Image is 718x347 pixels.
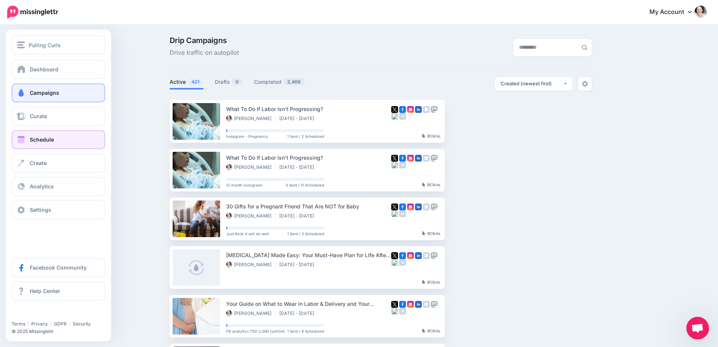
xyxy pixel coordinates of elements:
[12,177,105,196] a: Analytics
[422,134,426,138] img: pointer-grey-darker.png
[226,262,276,268] li: [PERSON_NAME]
[30,207,51,213] span: Settings
[399,113,406,120] img: medium-grey-square.png
[215,77,243,86] a: Drafts0
[407,252,414,259] img: instagram-square.png
[423,155,430,162] img: google_business-grey-square.png
[422,329,440,333] div: Clicks
[283,78,305,85] span: 2,406
[407,155,414,162] img: instagram-square.png
[226,310,276,316] li: [PERSON_NAME]
[391,155,398,162] img: twitter-square.png
[226,153,391,162] div: What To Do If Labor Isn’t Progressing?
[12,83,105,102] a: Campaigns
[422,280,440,285] div: Clicks
[254,77,305,86] a: Completed2,406
[226,116,276,122] li: [PERSON_NAME]
[287,232,324,236] span: 1 Sent / 3 Scheduled
[12,321,25,327] a: Terms
[415,204,422,210] img: linkedin-square.png
[415,301,422,308] img: linkedin-square.png
[226,299,391,308] div: Your Guide on What to Wear in Labor & Delivery and Your Hospital Stay
[279,164,318,170] li: [DATE] - [DATE]
[391,308,398,315] img: bluesky-grey-square.png
[28,321,29,327] span: |
[407,106,414,113] img: instagram-square.png
[391,210,398,217] img: bluesky-grey-square.png
[226,183,262,187] span: 12 month evergreen
[431,252,438,259] img: mastodon-grey-square.png
[30,136,54,143] span: Schedule
[30,264,87,271] span: Facebook Community
[399,308,406,315] img: medium-grey-square.png
[415,155,422,162] img: linkedin-square.png
[391,162,398,168] img: bluesky-grey-square.png
[423,106,430,113] img: google_business-grey-square.png
[391,204,398,210] img: twitter-square.png
[423,252,430,259] img: google_business-grey-square.png
[30,66,58,72] span: Dashboard
[188,78,203,85] span: 421
[686,317,709,339] a: Open chat
[415,106,422,113] img: linkedin-square.png
[495,77,572,91] button: Created (newest first)
[279,116,318,122] li: [DATE] - [DATE]
[12,60,105,79] a: Dashboard
[30,89,59,96] span: Campaigns
[12,328,110,335] li: © 2025 Missinglettr
[399,210,406,217] img: medium-grey-square.png
[391,252,398,259] img: twitter-square.png
[30,183,54,190] span: Analytics
[286,183,324,187] span: 0 Sent / 11 Scheduled
[12,200,105,219] a: Settings
[7,6,58,19] img: Missinglettr
[12,107,105,126] a: Curate
[427,182,430,187] b: 0
[279,262,318,268] li: [DATE] - [DATE]
[391,301,398,308] img: twitter-square.png
[391,113,398,120] img: bluesky-grey-square.png
[422,280,426,284] img: pointer-grey-darker.png
[226,105,391,113] div: What To Do If Labor Isn’t Progressing?
[415,252,422,259] img: linkedin-square.png
[391,259,398,266] img: bluesky-grey-square.png
[399,106,406,113] img: facebook-square.png
[582,81,588,87] img: settings-grey.png
[30,113,47,119] span: Curate
[226,329,285,333] span: FB analytics 750-2,000 (yellow)
[427,280,430,284] b: 0
[12,282,105,301] a: Help Center
[427,328,430,333] b: 0
[399,301,406,308] img: facebook-square.png
[54,321,67,327] a: GDPR
[30,160,47,166] span: Create
[226,232,269,236] span: Just think it will do well
[287,329,324,333] span: 1 Sent / 8 Scheduled
[582,45,587,50] img: search-grey-6.png
[226,202,391,211] div: 30 Gifts for a Pregnant Friend That Are NOT for Baby
[391,106,398,113] img: twitter-square.png
[399,259,406,266] img: medium-grey-square.png
[422,328,426,333] img: pointer-grey-darker.png
[279,213,318,219] li: [DATE] - [DATE]
[422,182,426,187] img: pointer-grey-darker.png
[170,37,239,44] span: Drip Campaigns
[73,321,91,327] a: Security
[427,231,430,236] b: 0
[399,252,406,259] img: facebook-square.png
[29,41,61,49] span: Pulling Curls
[431,204,438,210] img: mastodon-grey-square.png
[431,155,438,162] img: mastodon-grey-square.png
[422,231,426,236] img: pointer-grey-darker.png
[279,310,318,316] li: [DATE] - [DATE]
[407,301,414,308] img: instagram-square.png
[642,3,707,22] a: My Account
[399,155,406,162] img: facebook-square.png
[423,204,430,210] img: google_business-grey-square.png
[287,134,324,138] span: 1 Sent / 2 Scheduled
[226,134,268,138] span: Instagram - Pregnancy
[170,48,239,58] span: Drive traffic on autopilot
[226,251,391,259] div: [MEDICAL_DATA] Made Easy: Your Must-Have Plan for Life After Baby - YouTube
[427,134,430,138] b: 0
[431,106,438,113] img: mastodon-grey-square.png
